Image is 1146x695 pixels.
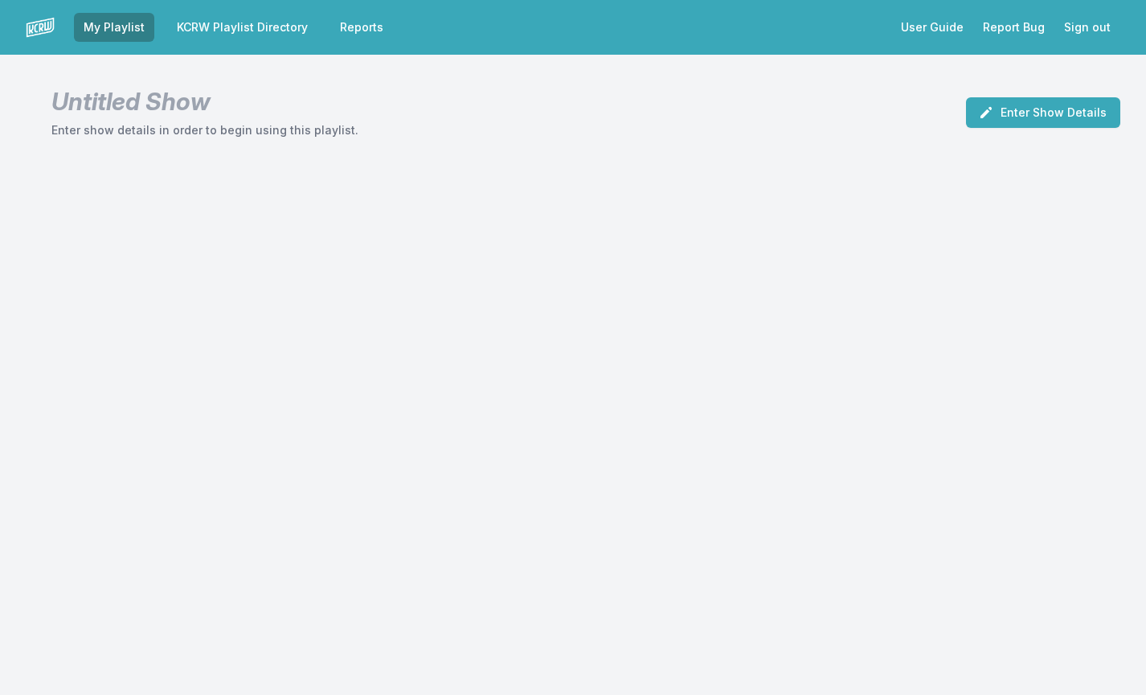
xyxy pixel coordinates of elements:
[51,87,358,116] h1: Untitled Show
[330,13,393,42] a: Reports
[891,13,973,42] a: User Guide
[973,13,1054,42] a: Report Bug
[26,13,55,42] img: logo-white-87cec1fa9cbef997252546196dc51331.png
[1054,13,1120,42] button: Sign out
[51,122,358,138] p: Enter show details in order to begin using this playlist.
[74,13,154,42] a: My Playlist
[966,97,1120,128] button: Enter Show Details
[167,13,317,42] a: KCRW Playlist Directory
